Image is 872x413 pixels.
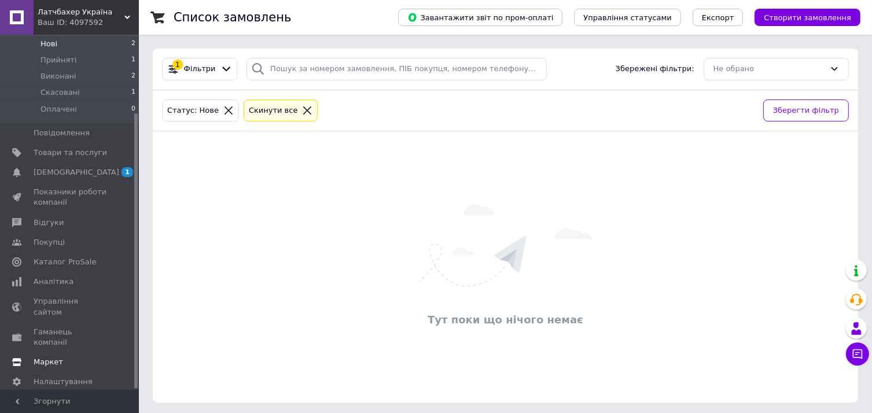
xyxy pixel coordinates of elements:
span: Виконані [41,71,76,82]
span: 1 [122,167,133,177]
button: Завантажити звіт по пром-оплаті [398,9,562,26]
span: 1 [131,55,135,65]
div: Тут поки що нічого немає [159,312,852,327]
div: Не обрано [713,63,825,75]
span: 2 [131,39,135,49]
span: Скасовані [41,87,80,98]
span: Нові [41,39,57,49]
span: Налаштування [34,377,93,387]
h1: Список замовлень [174,10,291,24]
span: Гаманець компанії [34,327,107,348]
span: Покупці [34,237,65,248]
button: Створити замовлення [755,9,860,26]
span: Відгуки [34,217,64,228]
span: Створити замовлення [764,13,851,22]
a: Створити замовлення [743,13,860,21]
div: Cкинути все [246,105,300,117]
button: Експорт [693,9,744,26]
span: 0 [131,104,135,115]
span: Маркет [34,357,63,367]
span: Аналітика [34,276,73,287]
button: Управління статусами [574,9,681,26]
span: Повідомлення [34,128,90,138]
span: Завантажити звіт по пром-оплаті [407,12,553,23]
span: Товари та послуги [34,147,107,158]
span: Фільтри [184,64,216,75]
span: Експорт [702,13,734,22]
div: 1 [172,60,183,70]
span: Управління сайтом [34,296,107,317]
span: Показники роботи компанії [34,187,107,208]
span: Оплачені [41,104,77,115]
span: Збережені фільтри: [616,64,694,75]
div: Ваш ID: 4097592 [38,17,139,28]
span: Каталог ProSale [34,257,96,267]
span: 2 [131,71,135,82]
div: Статус: Нове [165,105,221,117]
span: Зберегти фільтр [773,105,839,117]
button: Зберегти фільтр [763,99,849,122]
span: Латчбахер Україна [38,7,124,17]
button: Чат з покупцем [846,342,869,366]
span: 1 [131,87,135,98]
span: [DEMOGRAPHIC_DATA] [34,167,119,178]
span: Управління статусами [583,13,672,22]
span: Прийняті [41,55,76,65]
input: Пошук за номером замовлення, ПІБ покупця, номером телефону, Email, номером накладної [246,58,547,80]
